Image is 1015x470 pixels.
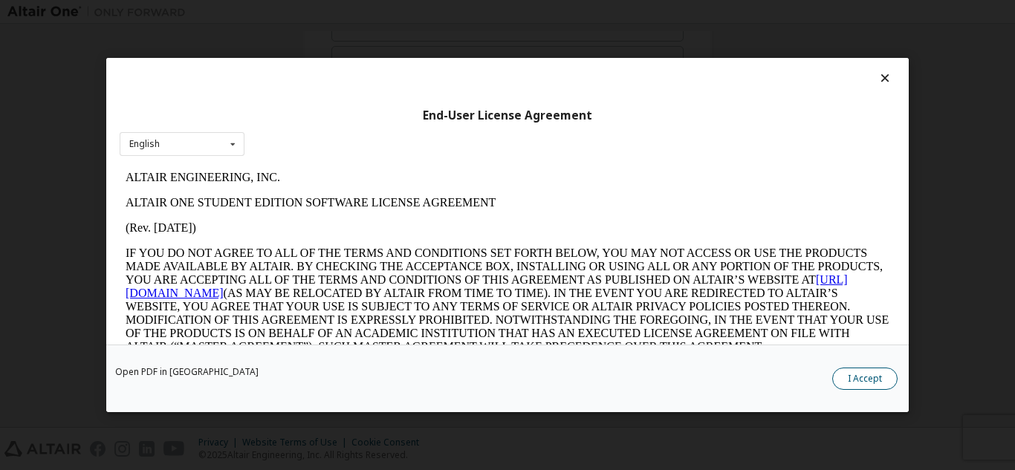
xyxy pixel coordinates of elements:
a: Open PDF in [GEOGRAPHIC_DATA] [115,368,259,376]
div: English [129,140,160,148]
button: I Accept [832,368,898,390]
p: ALTAIR ONE STUDENT EDITION SOFTWARE LICENSE AGREEMENT [6,31,770,45]
p: IF YOU DO NOT AGREE TO ALL OF THE TERMS AND CONDITIONS SET FORTH BELOW, YOU MAY NOT ACCESS OR USE... [6,82,770,189]
p: This Altair One Student Edition Software License Agreement (“Agreement”) is between Altair Engine... [6,200,770,254]
div: End-User License Agreement [120,108,895,123]
p: (Rev. [DATE]) [6,56,770,70]
p: ALTAIR ENGINEERING, INC. [6,6,770,19]
a: [URL][DOMAIN_NAME] [6,108,728,134]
